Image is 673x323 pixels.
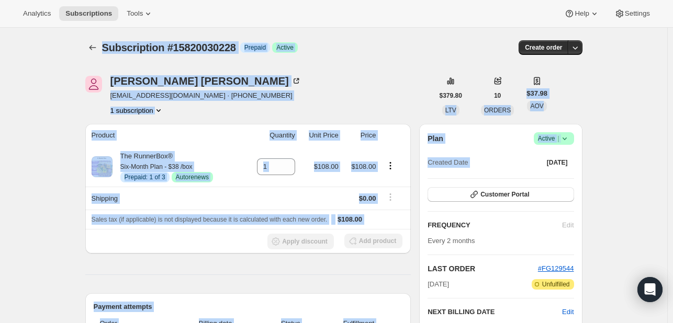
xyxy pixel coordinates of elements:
[428,220,562,230] h2: FREQUENCY
[558,6,605,21] button: Help
[110,90,301,101] span: [EMAIL_ADDRESS][DOMAIN_NAME] · [PHONE_NUMBER]
[530,102,543,110] span: AOV
[542,280,570,289] span: Unfulfilled
[428,187,574,202] button: Customer Portal
[547,158,568,167] span: [DATE]
[382,191,399,203] button: Shipping actions
[92,156,113,177] img: product img
[526,88,547,99] span: $37.98
[428,237,475,245] span: Every 2 months
[519,40,568,55] button: Create order
[541,155,574,170] button: [DATE]
[85,76,102,93] span: Tara Runkle
[538,133,570,144] span: Active
[92,216,328,223] span: Sales tax (if applicable) is not displayed because it is calculated with each new order.
[314,163,339,170] span: $108.00
[428,263,538,274] h2: LAST ORDER
[445,107,456,114] span: LTV
[65,9,112,18] span: Subscriptions
[562,307,574,317] button: Edit
[557,134,559,143] span: |
[440,91,462,100] span: $379.80
[433,88,468,103] button: $379.80
[298,124,342,147] th: Unit Price
[480,190,529,199] span: Customer Portal
[127,9,143,18] span: Tools
[538,263,574,274] button: #FG129544
[608,6,656,21] button: Settings
[85,40,100,55] button: Subscriptions
[428,307,562,317] h2: NEXT BILLING DATE
[382,160,399,171] button: Product actions
[17,6,57,21] button: Analytics
[538,264,574,272] a: #FG129544
[176,173,209,181] span: Autorenews
[484,107,511,114] span: ORDERS
[59,6,118,21] button: Subscriptions
[276,43,294,52] span: Active
[359,194,376,202] span: $0.00
[637,277,663,302] div: Open Intercom Messenger
[113,151,213,182] div: The RunnerBox®
[85,187,244,210] th: Shipping
[120,6,160,21] button: Tools
[494,91,501,100] span: 10
[244,124,298,147] th: Quantity
[110,105,164,116] button: Product actions
[625,9,650,18] span: Settings
[575,9,589,18] span: Help
[94,302,403,312] h2: Payment attempts
[338,215,362,223] span: $108.00
[110,76,301,86] div: [PERSON_NAME] [PERSON_NAME]
[102,42,236,53] span: Subscription #15820030228
[120,163,193,170] small: Six-Month Plan - $38 /box
[428,157,468,168] span: Created Date
[125,173,165,181] span: Prepaid: 1 of 3
[351,163,376,170] span: $108.00
[85,124,244,147] th: Product
[244,43,266,52] span: Prepaid
[428,133,443,144] h2: Plan
[342,124,379,147] th: Price
[23,9,51,18] span: Analytics
[525,43,562,52] span: Create order
[488,88,507,103] button: 10
[428,279,449,290] span: [DATE]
